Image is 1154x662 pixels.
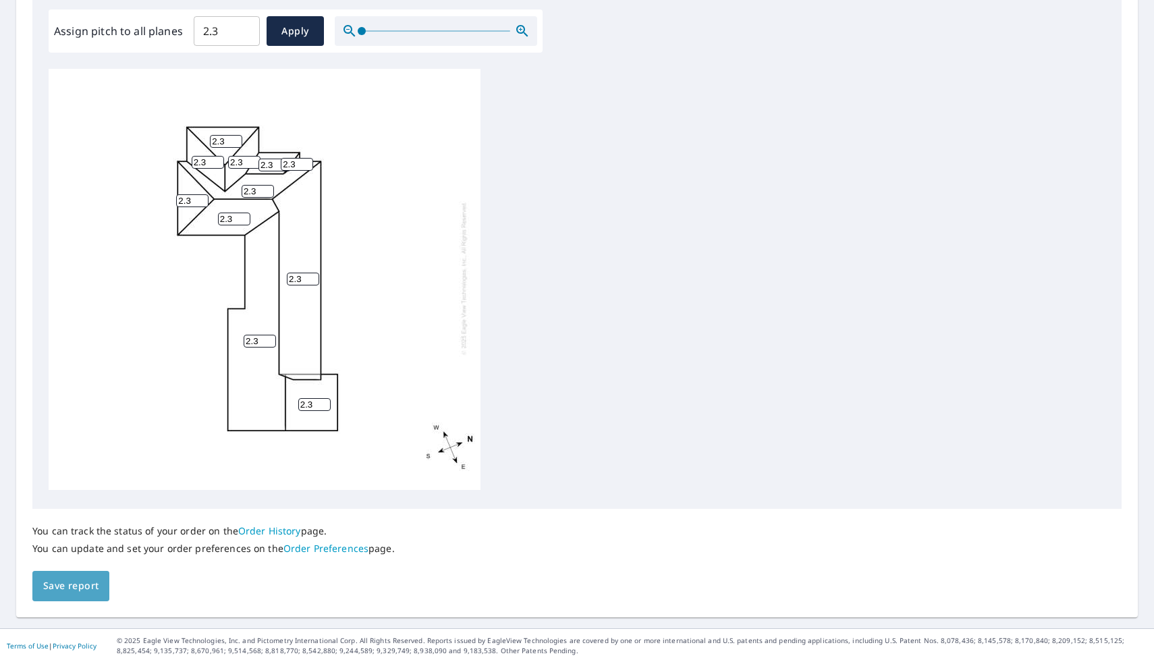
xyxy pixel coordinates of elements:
p: | [7,642,97,650]
a: Privacy Policy [53,641,97,651]
button: Apply [267,16,324,46]
p: © 2025 Eagle View Technologies, Inc. and Pictometry International Corp. All Rights Reserved. Repo... [117,636,1147,656]
a: Order Preferences [283,542,368,555]
p: You can update and set your order preferences on the page. [32,543,395,555]
input: 00.0 [194,12,260,50]
a: Terms of Use [7,641,49,651]
label: Assign pitch to all planes [54,23,183,39]
p: You can track the status of your order on the page. [32,525,395,537]
span: Apply [277,23,313,40]
span: Save report [43,578,99,595]
a: Order History [238,524,301,537]
button: Save report [32,571,109,601]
